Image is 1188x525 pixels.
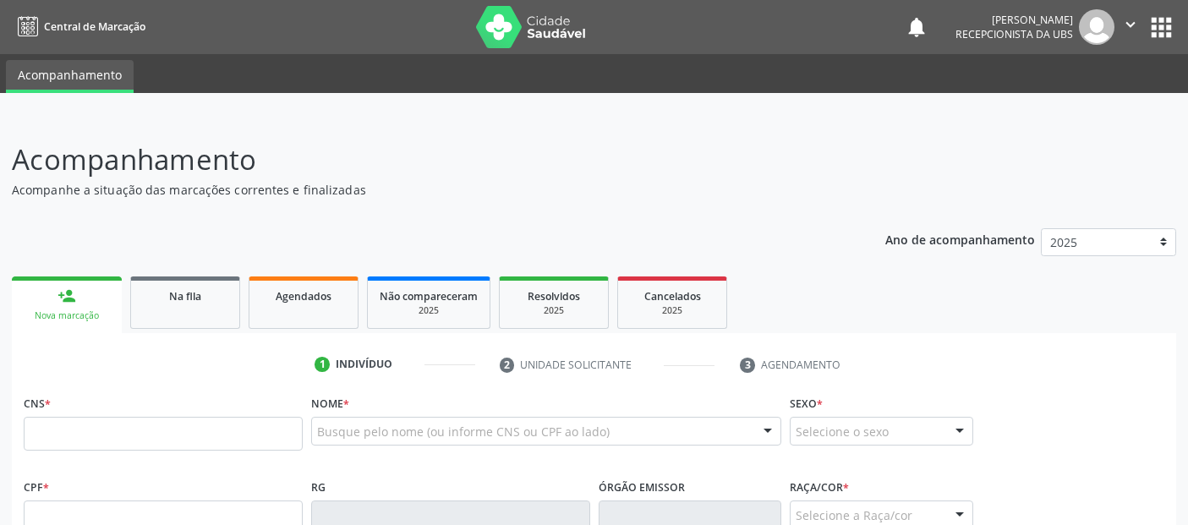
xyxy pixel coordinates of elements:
a: Acompanhamento [6,60,134,93]
p: Acompanhamento [12,139,827,181]
div: 1 [315,357,330,372]
button: apps [1147,13,1176,42]
button:  [1114,9,1147,45]
span: Na fila [169,289,201,304]
span: Não compareceram [380,289,478,304]
span: Cancelados [644,289,701,304]
span: Selecione a Raça/cor [796,506,912,524]
div: Indivíduo [336,357,392,372]
label: CNS [24,391,51,417]
div: 2025 [512,304,596,317]
p: Ano de acompanhamento [885,228,1035,249]
i:  [1121,15,1140,34]
label: RG [311,474,326,500]
span: Busque pelo nome (ou informe CNS ou CPF ao lado) [317,423,610,440]
span: Recepcionista da UBS [955,27,1073,41]
button: notifications [905,15,928,39]
label: Sexo [790,391,823,417]
div: 2025 [380,304,478,317]
div: person_add [57,287,76,305]
label: Órgão emissor [599,474,685,500]
span: Agendados [276,289,331,304]
a: Central de Marcação [12,13,145,41]
label: Raça/cor [790,474,849,500]
span: Selecione o sexo [796,423,889,440]
span: Resolvidos [528,289,580,304]
div: Nova marcação [24,309,110,322]
span: Central de Marcação [44,19,145,34]
p: Acompanhe a situação das marcações correntes e finalizadas [12,181,827,199]
div: 2025 [630,304,714,317]
label: Nome [311,391,349,417]
img: img [1079,9,1114,45]
div: [PERSON_NAME] [955,13,1073,27]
